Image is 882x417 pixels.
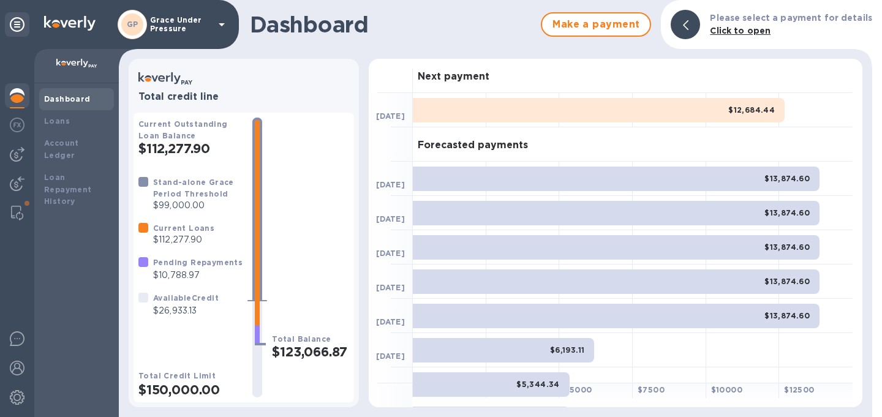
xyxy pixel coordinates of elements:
[153,224,214,233] b: Current Loans
[728,105,775,115] b: $12,684.44
[44,138,79,160] b: Account Ledger
[153,269,243,282] p: $10,788.97
[153,258,243,267] b: Pending Repayments
[418,140,528,151] h3: Forecasted payments
[153,199,243,212] p: $99,000.00
[153,233,214,246] p: $112,277.90
[5,12,29,37] div: Unpin categories
[764,311,810,320] b: $13,874.60
[138,119,228,140] b: Current Outstanding Loan Balance
[138,141,243,156] h2: $112,277.90
[710,13,872,23] b: Please select a payment for details
[764,174,810,183] b: $13,874.60
[552,17,640,32] span: Make a payment
[376,214,405,224] b: [DATE]
[153,293,219,302] b: Available Credit
[784,385,814,394] b: $ 12500
[272,334,331,344] b: Total Balance
[541,12,651,37] button: Make a payment
[711,385,742,394] b: $ 10000
[550,345,585,355] b: $6,193.11
[516,380,560,389] b: $5,344.34
[127,20,138,29] b: GP
[44,116,70,126] b: Loans
[10,118,24,132] img: Foreign exchange
[138,382,243,397] h2: $150,000.00
[138,371,216,380] b: Total Credit Limit
[376,351,405,361] b: [DATE]
[764,277,810,286] b: $13,874.60
[764,242,810,252] b: $13,874.60
[376,111,405,121] b: [DATE]
[376,249,405,258] b: [DATE]
[638,385,665,394] b: $ 7500
[44,94,91,103] b: Dashboard
[150,16,211,33] p: Grace Under Pressure
[564,385,592,394] b: $ 5000
[250,12,535,37] h1: Dashboard
[764,208,810,217] b: $13,874.60
[44,173,92,206] b: Loan Repayment History
[272,344,349,359] h2: $123,066.87
[376,317,405,326] b: [DATE]
[376,180,405,189] b: [DATE]
[138,91,349,103] h3: Total credit line
[44,16,96,31] img: Logo
[153,304,219,317] p: $26,933.13
[418,71,489,83] h3: Next payment
[153,178,234,198] b: Stand-alone Grace Period Threshold
[710,26,771,36] b: Click to open
[376,283,405,292] b: [DATE]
